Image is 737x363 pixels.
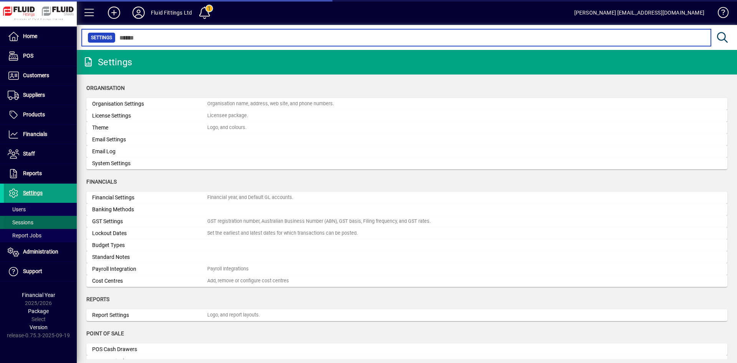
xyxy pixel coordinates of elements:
span: Products [23,111,45,118]
a: Users [4,203,77,216]
a: Sessions [4,216,77,229]
a: Financials [4,125,77,144]
a: Report SettingsLogo, and report layouts. [86,309,727,321]
div: GST Settings [92,217,207,225]
div: Logo, and report layouts. [207,312,260,319]
a: Home [4,27,77,46]
div: Logo, and colours. [207,124,246,131]
div: Add, remove or configure cost centres [207,277,289,285]
a: Support [4,262,77,281]
a: Cost CentresAdd, remove or configure cost centres [86,275,727,287]
a: Reports [4,164,77,183]
a: GST SettingsGST registration number, Australian Business Number (ABN), GST basis, Filing frequenc... [86,215,727,227]
a: Products [4,105,77,124]
span: POS [23,53,33,59]
div: POS Cash Drawers [92,345,207,353]
a: Suppliers [4,86,77,105]
span: Organisation [86,85,125,91]
span: Report Jobs [8,232,41,239]
div: Standard Notes [92,253,207,261]
a: Financial SettingsFinancial year, and Default GL accounts. [86,192,727,204]
span: Financials [23,131,47,137]
div: Budget Types [92,241,207,249]
a: Banking Methods [86,204,727,215]
a: License SettingsLicensee package. [86,110,727,122]
span: Settings [23,190,43,196]
span: Settings [91,34,112,41]
a: Email Log [86,146,727,157]
a: POS Cash Drawers [86,343,727,355]
div: Report Settings [92,311,207,319]
a: Customers [4,66,77,85]
a: Email Settings [86,134,727,146]
a: System Settings [86,157,727,169]
span: Point of Sale [86,330,124,336]
div: Banking Methods [92,206,207,214]
span: Reports [23,170,42,176]
a: Report Jobs [4,229,77,242]
span: Users [8,206,26,212]
div: [PERSON_NAME] [EMAIL_ADDRESS][DOMAIN_NAME] [574,7,704,19]
a: Payroll IntegrationPayroll Integrations [86,263,727,275]
div: Lockout Dates [92,229,207,237]
div: Financial year, and Default GL accounts. [207,194,293,201]
div: Licensee package. [207,112,248,119]
div: Fluid Fittings Ltd [151,7,192,19]
a: ThemeLogo, and colours. [86,122,727,134]
span: Sessions [8,219,33,225]
div: Set the earliest and latest dates for which transactions can be posted. [207,230,358,237]
div: Settings [83,56,132,68]
div: Email Settings [92,136,207,144]
span: Reports [86,296,109,302]
a: Lockout DatesSet the earliest and latest dates for which transactions can be posted. [86,227,727,239]
div: Email Log [92,148,207,156]
button: Profile [126,6,151,20]
div: Organisation Settings [92,100,207,108]
div: Payroll Integrations [207,265,249,273]
span: Version [30,324,48,330]
a: Standard Notes [86,251,727,263]
span: Support [23,268,42,274]
div: Payroll Integration [92,265,207,273]
span: Home [23,33,37,39]
div: Cost Centres [92,277,207,285]
button: Add [102,6,126,20]
span: Financial Year [22,292,55,298]
a: Organisation SettingsOrganisation name, address, web site, and phone numbers. [86,98,727,110]
span: Package [28,308,49,314]
div: System Settings [92,159,207,167]
div: License Settings [92,112,207,120]
div: Organisation name, address, web site, and phone numbers. [207,100,334,108]
a: POS [4,46,77,66]
a: Knowledge Base [712,2,727,27]
span: Administration [23,249,58,255]
a: Budget Types [86,239,727,251]
div: Financial Settings [92,194,207,202]
span: Suppliers [23,92,45,98]
span: Financials [86,179,117,185]
span: Customers [23,72,49,78]
span: Staff [23,151,35,157]
a: Staff [4,144,77,164]
div: GST registration number, Australian Business Number (ABN), GST basis, Filing frequency, and GST r... [207,218,431,225]
a: Administration [4,242,77,262]
div: Theme [92,124,207,132]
